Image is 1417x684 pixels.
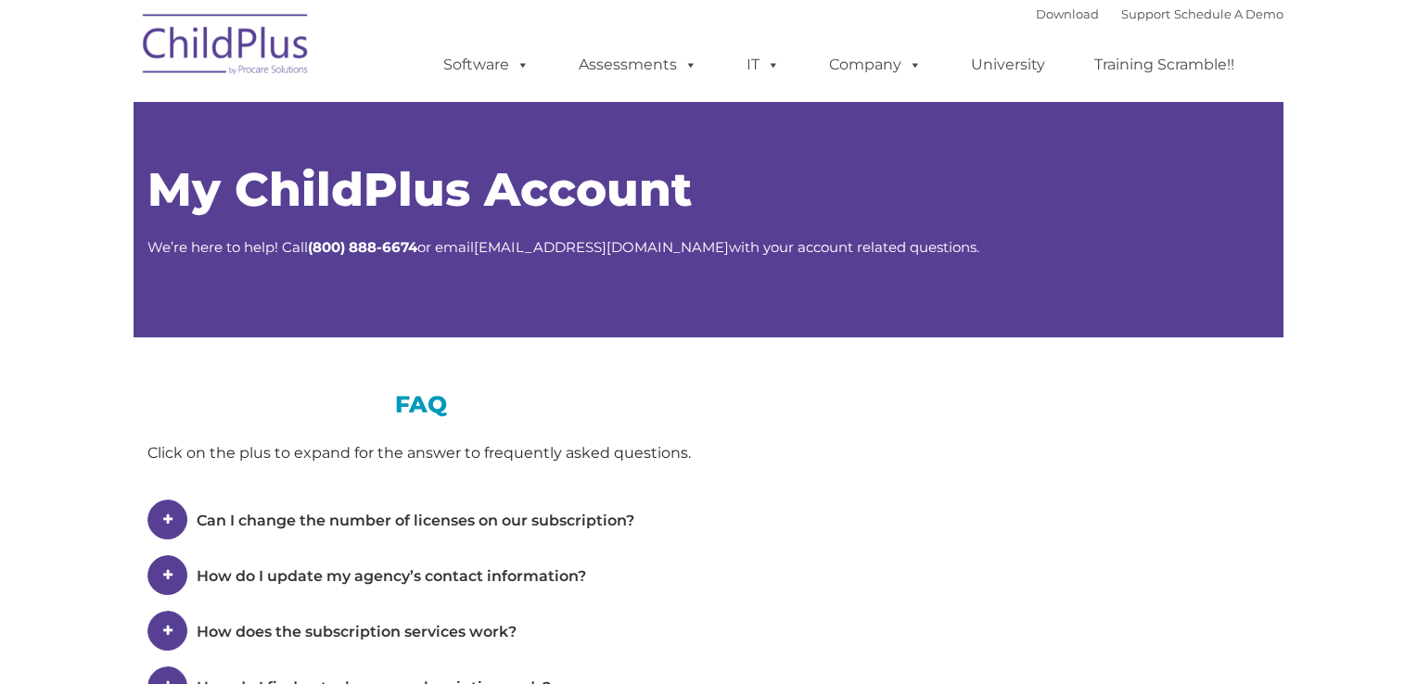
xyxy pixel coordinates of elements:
[1174,6,1283,21] a: Schedule A Demo
[197,623,517,640] span: How does the subscription services work?
[147,161,692,218] span: My ChildPlus Account
[560,46,716,83] a: Assessments
[147,393,695,416] h3: FAQ
[474,238,729,256] a: [EMAIL_ADDRESS][DOMAIN_NAME]
[1036,6,1099,21] a: Download
[313,238,417,256] strong: 800) 888-6674
[1036,6,1283,21] font: |
[308,238,313,256] strong: (
[952,46,1064,83] a: University
[425,46,548,83] a: Software
[134,1,319,94] img: ChildPlus by Procare Solutions
[1121,6,1170,21] a: Support
[147,439,695,467] div: Click on the plus to expand for the answer to frequently asked questions.
[1076,46,1253,83] a: Training Scramble!!
[197,512,634,529] span: Can I change the number of licenses on our subscription?
[728,46,798,83] a: IT
[811,46,940,83] a: Company
[147,238,979,256] span: We’re here to help! Call or email with your account related questions.
[197,567,586,585] span: How do I update my agency’s contact information?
